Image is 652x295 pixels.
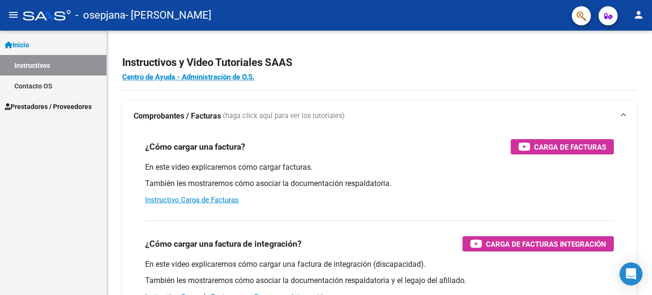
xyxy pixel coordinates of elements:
strong: Comprobantes / Facturas [134,111,221,121]
p: También les mostraremos cómo asociar la documentación respaldatoria y el legajo del afiliado. [145,275,614,286]
span: Prestadores / Proveedores [5,101,92,112]
mat-expansion-panel-header: Comprobantes / Facturas (haga click aquí para ver los tutoriales) [122,101,637,131]
h3: ¿Cómo cargar una factura? [145,140,245,153]
a: Instructivo Carga de Facturas [145,196,239,204]
span: (haga click aquí para ver los tutoriales) [223,111,345,121]
span: Carga de Facturas [534,141,606,153]
span: Inicio [5,40,29,50]
button: Carga de Facturas [511,139,614,154]
mat-icon: menu [8,9,19,21]
p: También les mostraremos cómo asociar la documentación respaldatoria. [145,178,614,189]
span: - osepjana [75,5,126,26]
button: Carga de Facturas Integración [463,236,614,251]
div: Open Intercom Messenger [620,262,642,285]
span: Carga de Facturas Integración [486,238,606,250]
span: - [PERSON_NAME] [126,5,211,26]
p: En este video explicaremos cómo cargar facturas. [145,162,614,173]
a: Centro de Ayuda - Administración de O.S. [122,73,254,81]
p: En este video explicaremos cómo cargar una factura de integración (discapacidad). [145,259,614,270]
mat-icon: person [633,9,644,21]
h3: ¿Cómo cargar una factura de integración? [145,237,302,251]
h2: Instructivos y Video Tutoriales SAAS [122,54,637,72]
